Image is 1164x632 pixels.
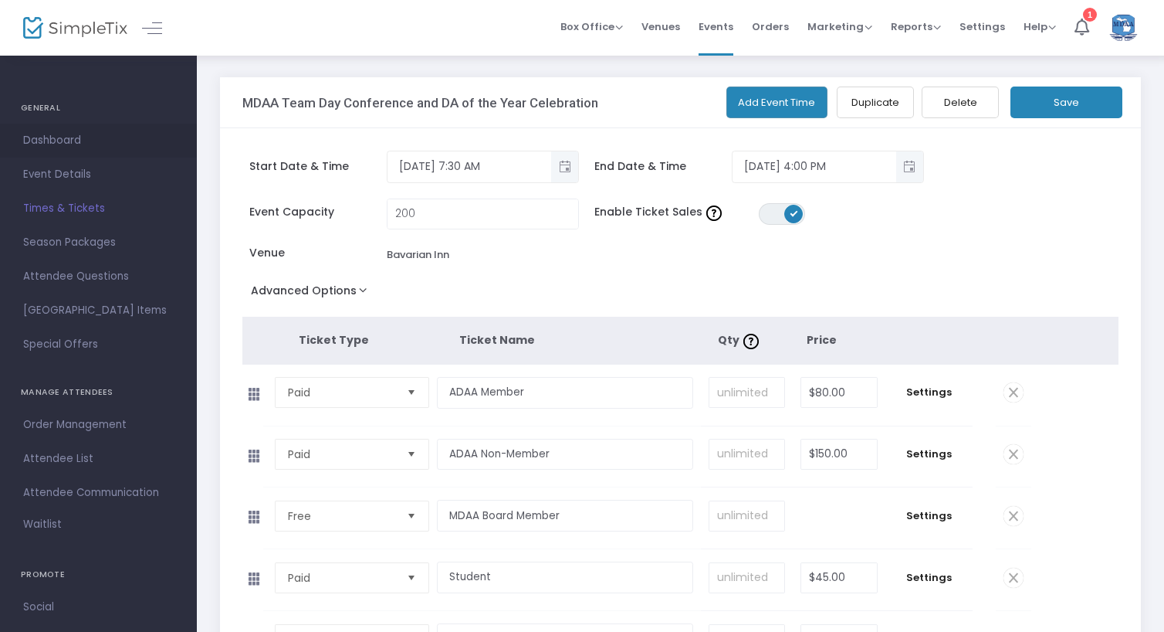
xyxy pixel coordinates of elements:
span: Season Packages [23,233,174,253]
input: unlimited [709,501,784,531]
span: Marketing [807,19,872,34]
span: Special Offers [23,335,174,355]
input: Price [801,378,877,407]
input: Price [801,563,877,593]
span: ON [790,209,798,217]
span: Ticket Name [459,332,535,348]
span: Attendee Questions [23,267,174,287]
button: Toggle popup [896,151,923,182]
span: Settings [893,570,965,586]
input: Enter a ticket type name. e.g. General Admission [437,562,693,593]
span: Venues [641,7,680,46]
span: Attendee Communication [23,483,174,503]
button: Add Event Time [726,87,828,118]
img: question-mark [743,334,759,349]
button: Select [401,378,422,407]
span: Settings [959,7,1005,46]
h4: GENERAL [21,93,176,124]
span: Paid [288,447,394,462]
span: Order Management [23,415,174,435]
span: Box Office [560,19,623,34]
span: Social [23,597,174,617]
input: Enter a ticket type name. e.g. General Admission [437,500,693,532]
span: Paid [288,385,394,400]
span: Events [699,7,733,46]
span: Venue [249,245,387,261]
div: Bavarian Inn [387,247,449,263]
span: Ticket Type [299,332,369,348]
input: Enter a ticket type name. e.g. General Admission [437,439,693,471]
input: Select date & time [733,154,896,179]
h4: PROMOTE [21,559,176,590]
input: Select date & time [387,154,551,179]
input: unlimited [709,440,784,469]
span: End Date & Time [594,158,732,175]
span: Price [807,332,837,348]
span: Dashboard [23,131,174,151]
span: Event Details [23,165,174,185]
span: Attendee List [23,449,174,469]
h3: MDAA Team Day Conference and DA of the Year Celebration [242,95,598,110]
button: Select [401,563,422,593]
span: Reports [891,19,941,34]
button: Duplicate [837,87,914,118]
span: Settings [893,508,965,524]
span: Paid [288,570,394,586]
input: Enter a ticket type name. e.g. General Admission [437,377,693,409]
button: Delete [922,87,999,118]
button: Select [401,501,422,531]
span: Settings [893,447,965,462]
button: Toggle popup [551,151,578,182]
span: Start Date & Time [249,158,387,175]
span: Help [1024,19,1056,34]
input: unlimited [709,563,784,593]
button: Save [1010,87,1122,118]
span: Qty [718,332,763,348]
img: question-mark [706,206,722,221]
span: Event Capacity [249,204,387,220]
span: [GEOGRAPHIC_DATA] Items [23,301,174,321]
span: Times & Tickets [23,199,174,219]
span: Free [288,508,394,524]
span: Waitlist [23,517,62,532]
div: 1 [1083,8,1097,22]
button: Select [401,440,422,469]
input: unlimited [709,378,784,407]
span: Orders [752,7,789,46]
span: Settings [893,385,965,400]
input: Price [801,440,877,469]
h4: MANAGE ATTENDEES [21,377,176,408]
button: Advanced Options [242,280,382,308]
span: Enable Ticket Sales [594,204,760,220]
